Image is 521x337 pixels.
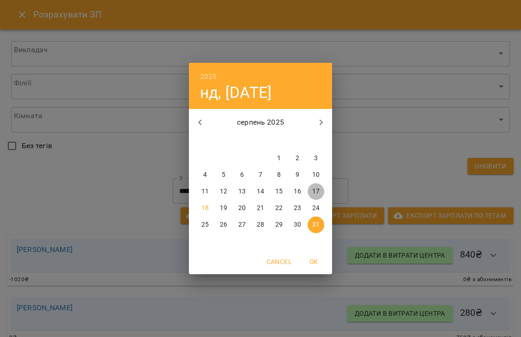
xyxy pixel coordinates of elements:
[201,220,209,229] p: 25
[197,217,213,233] button: 25
[289,217,306,233] button: 30
[289,150,306,167] button: 2
[197,183,213,200] button: 11
[271,200,287,217] button: 22
[201,204,209,213] p: 18
[238,187,246,196] p: 13
[308,136,324,145] span: нд
[294,204,301,213] p: 23
[263,253,295,270] button: Cancel
[289,136,306,145] span: сб
[203,170,207,180] p: 4
[271,167,287,183] button: 8
[215,167,232,183] button: 5
[234,167,250,183] button: 6
[312,220,320,229] p: 31
[294,187,301,196] p: 16
[275,204,283,213] p: 22
[252,183,269,200] button: 14
[252,167,269,183] button: 7
[296,154,299,163] p: 2
[257,220,264,229] p: 28
[257,187,264,196] p: 14
[308,200,324,217] button: 24
[234,136,250,145] span: ср
[234,200,250,217] button: 20
[252,136,269,145] span: чт
[312,170,320,180] p: 10
[277,170,281,180] p: 8
[308,167,324,183] button: 10
[289,183,306,200] button: 16
[289,167,306,183] button: 9
[197,200,213,217] button: 18
[240,170,244,180] p: 6
[275,187,283,196] p: 15
[277,154,281,163] p: 1
[201,187,209,196] p: 11
[308,217,324,233] button: 31
[259,170,262,180] p: 7
[312,187,320,196] p: 17
[271,150,287,167] button: 1
[215,200,232,217] button: 19
[312,204,320,213] p: 24
[215,183,232,200] button: 12
[197,167,213,183] button: 4
[294,220,301,229] p: 30
[275,220,283,229] p: 29
[289,200,306,217] button: 23
[296,170,299,180] p: 9
[308,150,324,167] button: 3
[238,220,246,229] p: 27
[220,220,227,229] p: 26
[303,256,325,267] span: OK
[308,183,324,200] button: 17
[197,136,213,145] span: пн
[252,200,269,217] button: 21
[271,183,287,200] button: 15
[257,204,264,213] p: 21
[271,136,287,145] span: пт
[271,217,287,233] button: 29
[234,217,250,233] button: 27
[222,170,225,180] p: 5
[200,83,272,102] button: нд, [DATE]
[220,204,227,213] p: 19
[215,217,232,233] button: 26
[220,187,227,196] p: 12
[211,117,310,128] p: серпень 2025
[299,253,328,270] button: OK
[267,256,291,267] span: Cancel
[200,70,217,83] button: 2025
[234,183,250,200] button: 13
[238,204,246,213] p: 20
[314,154,318,163] p: 3
[252,217,269,233] button: 28
[215,136,232,145] span: вт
